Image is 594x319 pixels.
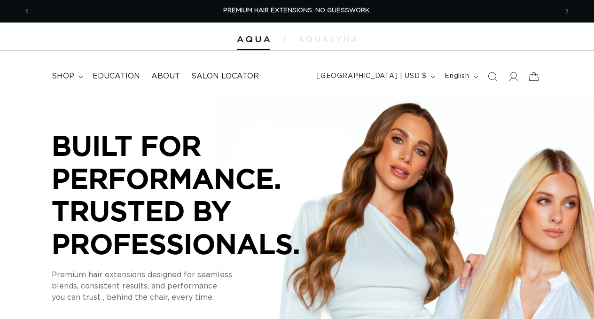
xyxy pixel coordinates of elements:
[93,71,140,81] span: Education
[237,36,270,43] img: Aqua Hair Extensions
[52,71,74,81] span: shop
[312,68,439,86] button: [GEOGRAPHIC_DATA] | USD $
[223,8,371,14] span: PREMIUM HAIR EXTENSIONS. NO GUESSWORK.
[46,66,87,87] summary: shop
[445,71,469,81] span: English
[191,71,259,81] span: Salon Locator
[52,280,334,292] p: blends, consistent results, and performance
[317,71,426,81] span: [GEOGRAPHIC_DATA] | USD $
[16,2,37,20] button: Previous announcement
[439,68,482,86] button: English
[87,66,146,87] a: Education
[557,2,578,20] button: Next announcement
[151,71,180,81] span: About
[52,269,334,280] p: Premium hair extensions designed for seamless
[482,66,503,87] summary: Search
[298,36,357,42] img: aqualyna.com
[146,66,186,87] a: About
[52,292,334,303] p: you can trust , behind the chair, every time.
[52,129,334,260] p: BUILT FOR PERFORMANCE. TRUSTED BY PROFESSIONALS.
[186,66,265,87] a: Salon Locator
